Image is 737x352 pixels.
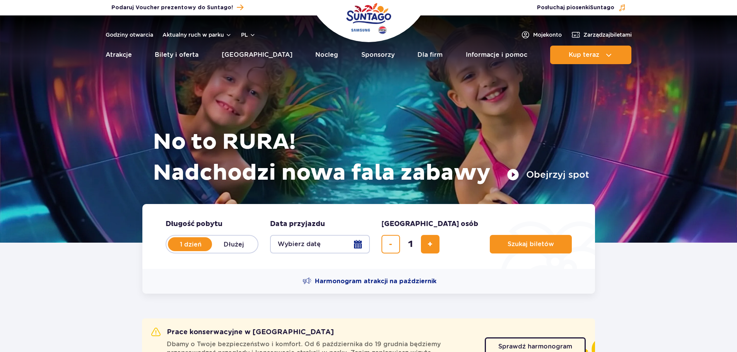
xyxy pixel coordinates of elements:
a: Atrakcje [106,46,132,64]
button: Kup teraz [550,46,631,64]
a: Sponsorzy [361,46,395,64]
span: Długość pobytu [166,219,222,229]
span: Kup teraz [569,51,599,58]
a: Podaruj Voucher prezentowy do Suntago! [111,2,243,13]
a: Bilety i oferta [155,46,198,64]
span: Data przyjazdu [270,219,325,229]
a: Harmonogram atrakcji na październik [303,277,436,286]
button: dodaj bilet [421,235,439,253]
button: Posłuchaj piosenkiSuntago [537,4,626,12]
span: Moje konto [533,31,562,39]
button: Aktualny ruch w parku [162,32,232,38]
h1: No to RURA! Nadchodzi nowa fala zabawy [153,127,589,189]
a: Nocleg [315,46,338,64]
button: pl [241,31,256,39]
span: Zarządzaj biletami [583,31,632,39]
span: [GEOGRAPHIC_DATA] osób [381,219,478,229]
a: Godziny otwarcia [106,31,153,39]
span: Harmonogram atrakcji na październik [315,277,436,286]
h2: Prace konserwacyjne w [GEOGRAPHIC_DATA] [151,328,334,337]
a: Informacje i pomoc [466,46,527,64]
a: Mojekonto [521,30,562,39]
button: Szukaj biletów [490,235,572,253]
span: Sprawdź harmonogram [498,343,572,350]
a: [GEOGRAPHIC_DATA] [222,46,292,64]
button: usuń bilet [381,235,400,253]
label: Dłużej [212,236,256,252]
span: Podaruj Voucher prezentowy do Suntago! [111,4,233,12]
span: Szukaj biletów [508,241,554,248]
span: Posłuchaj piosenki [537,4,614,12]
a: Dla firm [417,46,443,64]
button: Obejrzyj spot [507,168,589,181]
label: 1 dzień [169,236,213,252]
a: Zarządzajbiletami [571,30,632,39]
button: Wybierz datę [270,235,370,253]
input: liczba biletów [401,235,420,253]
form: Planowanie wizyty w Park of Poland [142,204,595,269]
span: Suntago [590,5,614,10]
